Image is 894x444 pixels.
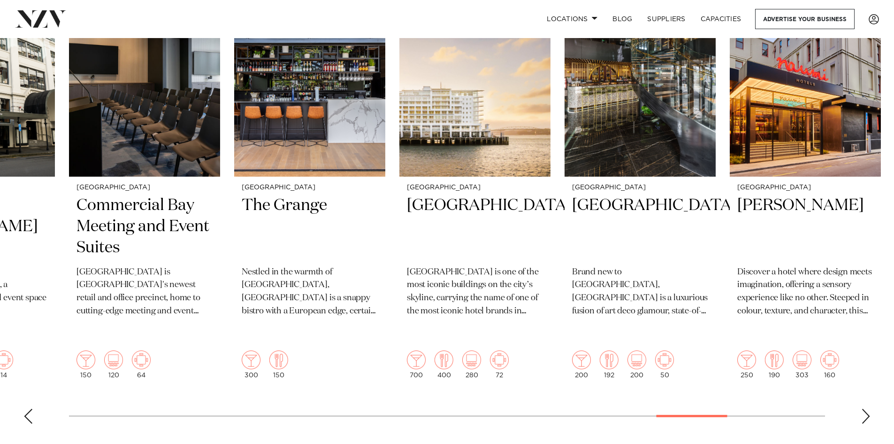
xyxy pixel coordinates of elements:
[490,351,509,379] div: 72
[242,351,260,369] img: cocktail.png
[600,351,619,379] div: 192
[407,351,426,379] div: 700
[600,351,619,369] img: dining.png
[693,9,749,29] a: Capacities
[737,195,873,258] h2: [PERSON_NAME]
[462,351,481,379] div: 280
[242,184,378,191] small: [GEOGRAPHIC_DATA]
[76,266,213,319] p: [GEOGRAPHIC_DATA] is [GEOGRAPHIC_DATA]'s newest retail and office precinct, home to cutting-edge ...
[793,351,811,379] div: 303
[132,351,151,379] div: 64
[572,351,591,379] div: 200
[490,351,509,369] img: meeting.png
[765,351,784,369] img: dining.png
[242,195,378,258] h2: The Grange
[572,266,708,319] p: Brand new to [GEOGRAPHIC_DATA], [GEOGRAPHIC_DATA] is a luxurious fusion of art deco glamour, stat...
[269,351,288,369] img: dining.png
[104,351,123,369] img: theatre.png
[104,351,123,379] div: 120
[737,184,873,191] small: [GEOGRAPHIC_DATA]
[76,351,95,369] img: cocktail.png
[435,351,453,369] img: dining.png
[820,351,839,369] img: meeting.png
[539,9,605,29] a: Locations
[793,351,811,369] img: theatre.png
[765,351,784,379] div: 190
[407,184,543,191] small: [GEOGRAPHIC_DATA]
[407,195,543,258] h2: [GEOGRAPHIC_DATA]
[242,266,378,319] p: Nestled in the warmth of [GEOGRAPHIC_DATA], [GEOGRAPHIC_DATA] is a snappy bistro with a European ...
[407,351,426,369] img: cocktail.png
[462,351,481,369] img: theatre.png
[76,351,95,379] div: 150
[737,351,756,369] img: cocktail.png
[572,195,708,258] h2: [GEOGRAPHIC_DATA]
[407,266,543,319] p: [GEOGRAPHIC_DATA] is one of the most iconic buildings on the city’s skyline, carrying the name of...
[269,351,288,379] div: 150
[640,9,693,29] a: SUPPLIERS
[737,351,756,379] div: 250
[737,266,873,319] p: Discover a hotel where design meets imagination, offering a sensory experience like no other. Ste...
[242,351,260,379] div: 300
[76,184,213,191] small: [GEOGRAPHIC_DATA]
[755,9,855,29] a: Advertise your business
[627,351,646,369] img: theatre.png
[15,10,66,27] img: nzv-logo.png
[572,351,591,369] img: cocktail.png
[605,9,640,29] a: BLOG
[572,184,708,191] small: [GEOGRAPHIC_DATA]
[820,351,839,379] div: 160
[132,351,151,369] img: meeting.png
[76,195,213,258] h2: Commercial Bay Meeting and Event Suites
[655,351,674,369] img: meeting.png
[627,351,646,379] div: 200
[435,351,453,379] div: 400
[655,351,674,379] div: 50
